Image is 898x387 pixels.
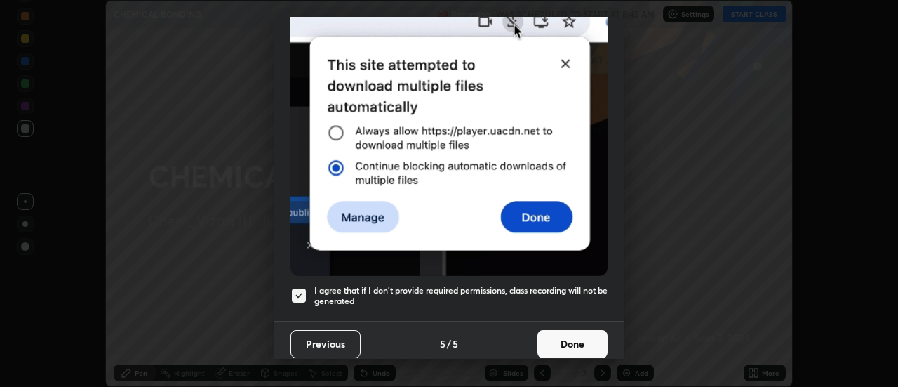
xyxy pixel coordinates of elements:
button: Previous [290,330,361,358]
button: Done [537,330,608,358]
h4: 5 [440,336,445,351]
h4: 5 [453,336,458,351]
h4: / [447,336,451,351]
h5: I agree that if I don't provide required permissions, class recording will not be generated [314,285,608,307]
